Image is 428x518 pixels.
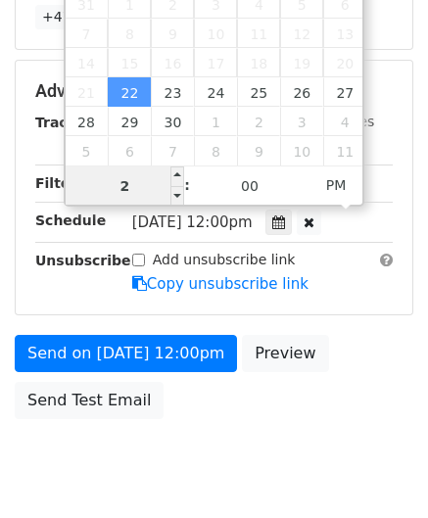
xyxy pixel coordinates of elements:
strong: Schedule [35,212,106,228]
a: +47 more [35,5,118,29]
span: September 12, 2025 [280,19,323,48]
span: September 28, 2025 [66,107,109,136]
span: September 27, 2025 [323,77,366,107]
strong: Unsubscribe [35,253,131,268]
span: Click to toggle [309,165,363,205]
iframe: Chat Widget [330,424,428,518]
span: September 22, 2025 [108,77,151,107]
span: September 8, 2025 [108,19,151,48]
span: September 14, 2025 [66,48,109,77]
input: Hour [66,166,185,206]
span: September 9, 2025 [151,19,194,48]
span: September 30, 2025 [151,107,194,136]
strong: Tracking [35,115,101,130]
span: September 29, 2025 [108,107,151,136]
span: October 7, 2025 [151,136,194,165]
span: September 25, 2025 [237,77,280,107]
a: Copy unsubscribe link [132,275,309,293]
span: September 18, 2025 [237,48,280,77]
span: September 7, 2025 [66,19,109,48]
span: September 10, 2025 [194,19,237,48]
span: October 6, 2025 [108,136,151,165]
span: October 2, 2025 [237,107,280,136]
span: October 4, 2025 [323,107,366,136]
span: September 11, 2025 [237,19,280,48]
a: Preview [242,335,328,372]
span: October 11, 2025 [323,136,366,165]
a: Send Test Email [15,382,164,419]
span: October 3, 2025 [280,107,323,136]
span: October 8, 2025 [194,136,237,165]
h5: Advanced [35,80,393,102]
span: October 10, 2025 [280,136,323,165]
span: September 24, 2025 [194,77,237,107]
label: Add unsubscribe link [153,250,296,270]
strong: Filters [35,175,85,191]
span: September 23, 2025 [151,77,194,107]
span: October 5, 2025 [66,136,109,165]
span: : [184,165,190,205]
span: September 19, 2025 [280,48,323,77]
a: Send on [DATE] 12:00pm [15,335,237,372]
input: Minute [190,166,309,206]
span: September 21, 2025 [66,77,109,107]
span: October 1, 2025 [194,107,237,136]
span: October 9, 2025 [237,136,280,165]
span: September 26, 2025 [280,77,323,107]
span: [DATE] 12:00pm [132,213,253,231]
span: September 13, 2025 [323,19,366,48]
span: September 15, 2025 [108,48,151,77]
span: September 20, 2025 [323,48,366,77]
span: September 16, 2025 [151,48,194,77]
span: September 17, 2025 [194,48,237,77]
